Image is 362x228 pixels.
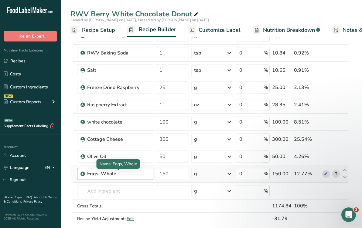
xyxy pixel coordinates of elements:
div: Salt [87,67,150,74]
a: About Us . [34,195,48,200]
div: oz [194,101,199,108]
span: Name: Eggs, Whole [100,161,137,167]
div: Gross Totals [77,203,153,209]
span: Nutrition Breakdown [263,26,315,34]
div: Cottage Cheese [87,136,150,143]
span: Recipe Setup [82,26,115,34]
div: 10.84 [272,49,292,57]
a: FAQ . [26,195,34,200]
div: BETA [4,119,13,122]
div: 100% [294,202,320,210]
div: Powered By FoodLabelMaker © 2025 All Rights Reserved [4,213,57,220]
div: tsp [194,67,201,74]
span: Edit [127,216,134,222]
span: Recipe Builder [139,25,176,34]
div: 25.54% [294,136,320,143]
div: 300.00 [272,136,292,143]
div: 1174.84 [272,202,292,210]
a: Nutrition Breakdown [253,23,320,37]
div: 8.51% [294,118,320,126]
div: white chocolate [87,118,150,126]
div: 2.13% [294,84,320,91]
div: -31.79 [272,215,292,222]
div: 2.41% [294,101,320,108]
div: 50.00 [272,153,292,160]
a: Language [4,162,29,173]
span: 2 [354,207,359,212]
div: Raspberry Extract [87,101,150,108]
div: g [194,170,197,177]
div: 4.26% [294,153,320,160]
a: Terms & Conditions . [4,195,57,204]
div: g [194,187,197,195]
a: Recipe Builder [127,23,176,37]
div: g [194,136,197,143]
div: 0.92% [294,49,320,57]
div: Olive Oil [87,153,150,160]
div: Recipe Yield Adjustments [77,216,153,222]
div: g [194,84,197,91]
button: Hire an Expert [4,31,57,41]
div: 100.00 [272,118,292,126]
a: Recipe Setup [70,23,115,37]
div: Custom Reports [4,99,41,105]
div: g [194,153,197,160]
div: tsp [194,49,201,57]
div: EN [44,164,57,171]
div: RWV Baking Soda [87,49,150,57]
span: Created by [PERSON_NAME] on [DATE], Last edited by [PERSON_NAME] on [DATE] [70,18,209,22]
div: g [194,118,197,126]
iframe: Intercom live chat [341,207,356,222]
div: 12.77% [294,170,320,177]
span: Customize Label [199,26,241,34]
div: 25.00 [272,84,292,91]
div: 150.00 [272,170,292,177]
a: Customize Label [188,23,241,37]
div: Eggs, Whole [87,170,150,177]
a: Privacy Policy [23,200,42,204]
a: Hire an Expert . [4,195,25,200]
div: 10.65 [272,67,292,74]
div: 28.35 [272,101,292,108]
input: Add Ingredient [77,185,153,197]
div: NEW [4,94,13,98]
div: RWV Berry White Chocolate Donut [70,8,200,19]
div: 0.91% [294,67,320,74]
div: Freeze Dried Raspberry [87,84,150,91]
